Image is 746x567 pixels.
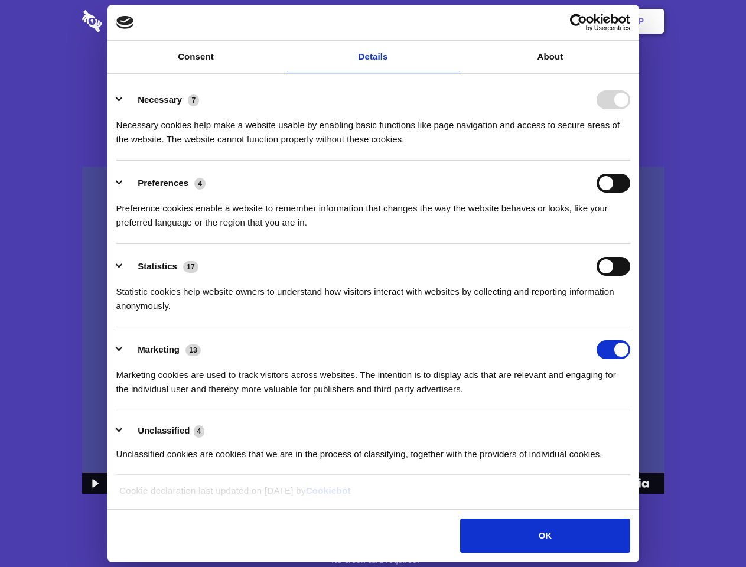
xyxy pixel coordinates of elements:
div: Cookie declaration last updated on [DATE] by [110,484,636,507]
a: Usercentrics Cookiebot - opens in a new window [527,14,630,31]
div: Marketing cookies are used to track visitors across websites. The intention is to display ads tha... [116,359,630,396]
h1: Eliminate Slack Data Loss. [82,53,664,96]
button: Unclassified (4) [116,423,212,438]
label: Necessary [138,94,182,105]
label: Preferences [138,178,188,188]
img: Sharesecret [82,167,664,494]
button: Statistics (17) [116,257,206,276]
a: Consent [107,41,285,73]
img: logo-wordmark-white-trans-d4663122ce5f474addd5e946df7df03e33cb6a1c49d2221995e7729f52c070b2.svg [82,10,183,32]
img: logo [116,16,134,29]
span: 7 [188,94,199,106]
a: Contact [479,3,533,40]
label: Marketing [138,344,180,354]
button: OK [460,519,630,553]
iframe: Drift Widget Chat Controller [687,508,732,553]
button: Necessary (7) [116,90,207,109]
span: 17 [183,261,198,273]
button: Marketing (13) [116,340,209,359]
div: Preference cookies enable a website to remember information that changes the way the website beha... [116,193,630,230]
a: Login [536,3,587,40]
button: Preferences (4) [116,174,213,193]
div: Unclassified cookies are cookies that we are in the process of classifying, together with the pro... [116,438,630,461]
span: 13 [185,344,201,356]
button: Play Video [82,473,106,494]
a: Cookiebot [306,485,351,496]
div: Necessary cookies help make a website usable by enabling basic functions like page navigation and... [116,109,630,146]
h4: Auto-redaction of sensitive data, encrypted data sharing and self-destructing private chats. Shar... [82,107,664,146]
a: Pricing [347,3,398,40]
a: Details [285,41,462,73]
label: Statistics [138,261,177,271]
div: Statistic cookies help website owners to understand how visitors interact with websites by collec... [116,276,630,313]
span: 4 [194,425,205,437]
a: About [462,41,639,73]
span: 4 [194,178,206,190]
